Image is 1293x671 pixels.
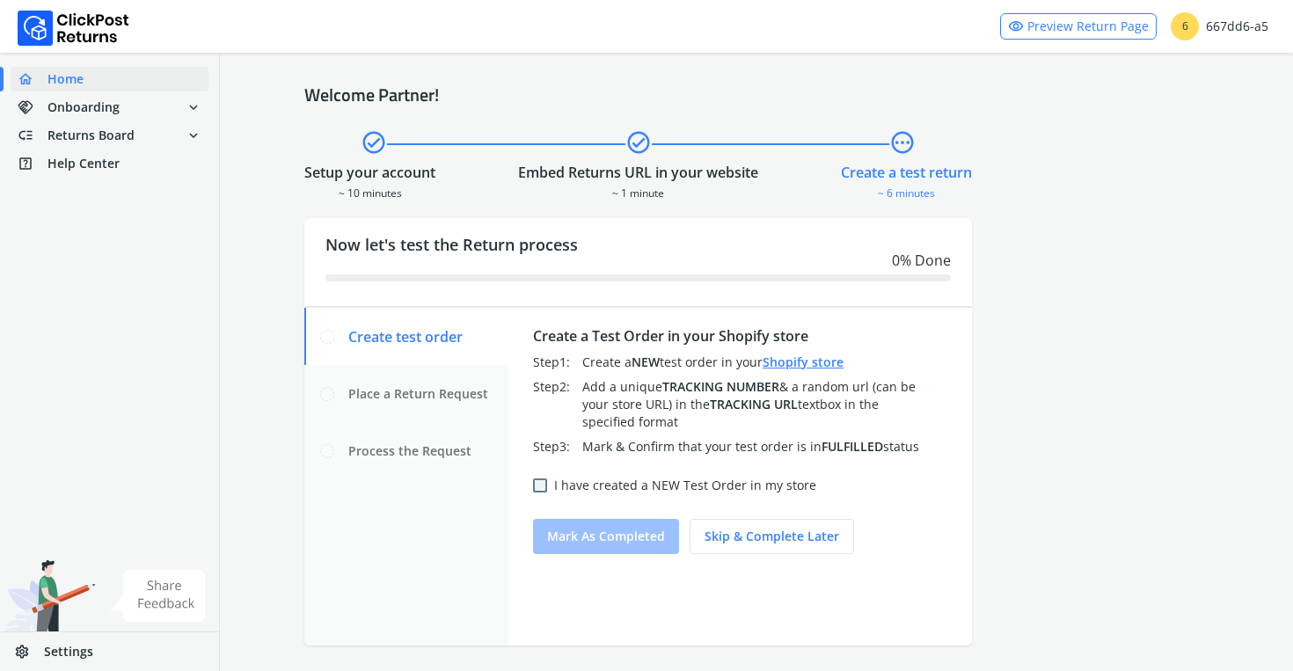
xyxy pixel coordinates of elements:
[47,98,120,116] span: Onboarding
[304,162,435,183] div: Setup your account
[841,183,972,201] div: ~ 6 minutes
[18,67,47,91] span: home
[47,127,135,144] span: Returns Board
[1000,13,1157,40] a: visibilityPreview Return Page
[632,354,660,370] span: NEW
[44,643,93,660] span: Settings
[1171,12,1268,40] div: 667dd6-a5
[11,67,208,91] a: homeHome
[582,378,916,430] span: Add a unique & a random url (can be your store URL) in the textbox in the specified format
[690,519,854,554] button: Skip & complete later
[1171,12,1199,40] span: 6
[348,385,488,403] span: Place a Return Request
[11,151,208,176] a: help_centerHelp Center
[325,250,951,271] div: 0 % Done
[186,123,201,148] span: expand_more
[304,183,435,201] div: ~ 10 minutes
[304,84,1209,106] h4: Welcome Partner!
[348,326,463,347] span: Create test order
[533,325,947,346] div: Create a Test Order in your Shopify store
[348,442,471,460] span: Process the Request
[14,639,44,664] span: settings
[518,183,758,201] div: ~ 1 minute
[625,127,652,158] span: check_circle
[889,127,916,158] span: pending
[1008,14,1024,39] span: visibility
[110,570,206,622] img: share feedback
[47,70,84,88] span: Home
[533,519,679,554] button: Mark as completed
[304,218,972,306] div: Now let's test the Return process
[533,438,582,456] div: Step 3 :
[582,438,919,455] span: Mark & Confirm that your test order is in status
[582,354,844,370] span: Create a test order in your
[710,396,798,412] span: TRACKING URL
[763,354,844,370] a: Shopify store
[554,477,816,494] label: I have created a NEW Test Order in my store
[533,354,582,371] div: Step 1 :
[533,378,582,431] div: Step 2 :
[18,123,47,148] span: low_priority
[662,378,779,395] span: TRACKING NUMBER
[518,162,758,183] div: Embed Returns URL in your website
[18,11,129,46] img: Logo
[841,162,972,183] div: Create a test return
[18,95,47,120] span: handshake
[361,127,387,158] span: check_circle
[47,155,120,172] span: Help Center
[186,95,201,120] span: expand_more
[18,151,47,176] span: help_center
[822,438,883,455] span: FULFILLED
